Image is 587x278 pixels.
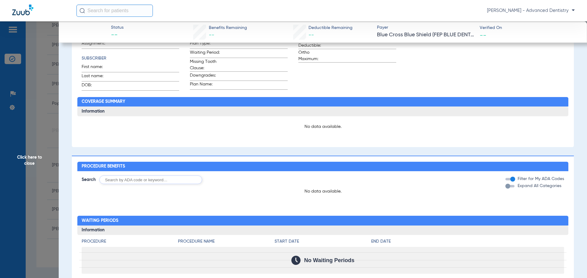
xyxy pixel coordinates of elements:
[275,238,371,247] app-breakdown-title: Start Date
[291,256,301,265] img: Calendar
[190,49,220,58] span: Waiting Period:
[82,55,179,62] h4: Subscriber
[82,73,112,81] span: Last name:
[77,107,569,116] h3: Information
[298,49,328,62] span: Ortho Maximum:
[209,25,247,31] span: Benefits Remaining
[190,59,220,71] span: Missing Tooth Clause:
[77,162,569,171] h2: Procedure Benefits
[79,8,85,13] img: Search Icon
[82,40,112,49] span: Assignment:
[178,238,275,247] app-breakdown-title: Procedure Name
[304,257,354,263] span: No Waiting Periods
[82,64,112,72] span: First name:
[377,31,474,39] span: Blue Cross Blue Shield (FEP BLUE DENTAL)
[77,216,569,226] h2: Waiting Periods
[209,32,214,38] span: --
[480,25,577,31] span: Verified On
[308,32,314,38] span: --
[111,24,124,31] span: Status
[76,5,153,17] input: Search for patients
[275,238,371,245] h4: Start Date
[480,32,486,38] span: --
[190,72,220,81] span: Downgrades:
[371,238,564,247] app-breakdown-title: End Date
[190,40,220,49] span: Plan Type:
[516,176,564,182] label: Filter for My ADA Codes
[487,8,575,14] span: [PERSON_NAME] - Advanced Dentistry
[12,5,33,15] img: Zuub Logo
[178,238,275,245] h4: Procedure Name
[518,184,561,188] span: Expand All Categories
[82,238,178,247] app-breakdown-title: Procedure
[82,82,112,90] span: DOB:
[377,24,474,31] span: Payer
[82,238,178,245] h4: Procedure
[371,238,564,245] h4: End Date
[111,31,124,40] span: --
[82,124,564,130] p: No data available.
[82,177,96,183] span: Search
[99,175,202,184] input: Search by ADA code or keyword…
[77,188,569,194] p: No data available.
[190,81,220,89] span: Plan Name:
[77,97,569,107] h2: Coverage Summary
[77,226,569,235] h3: Information
[308,25,353,31] span: Deductible Remaining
